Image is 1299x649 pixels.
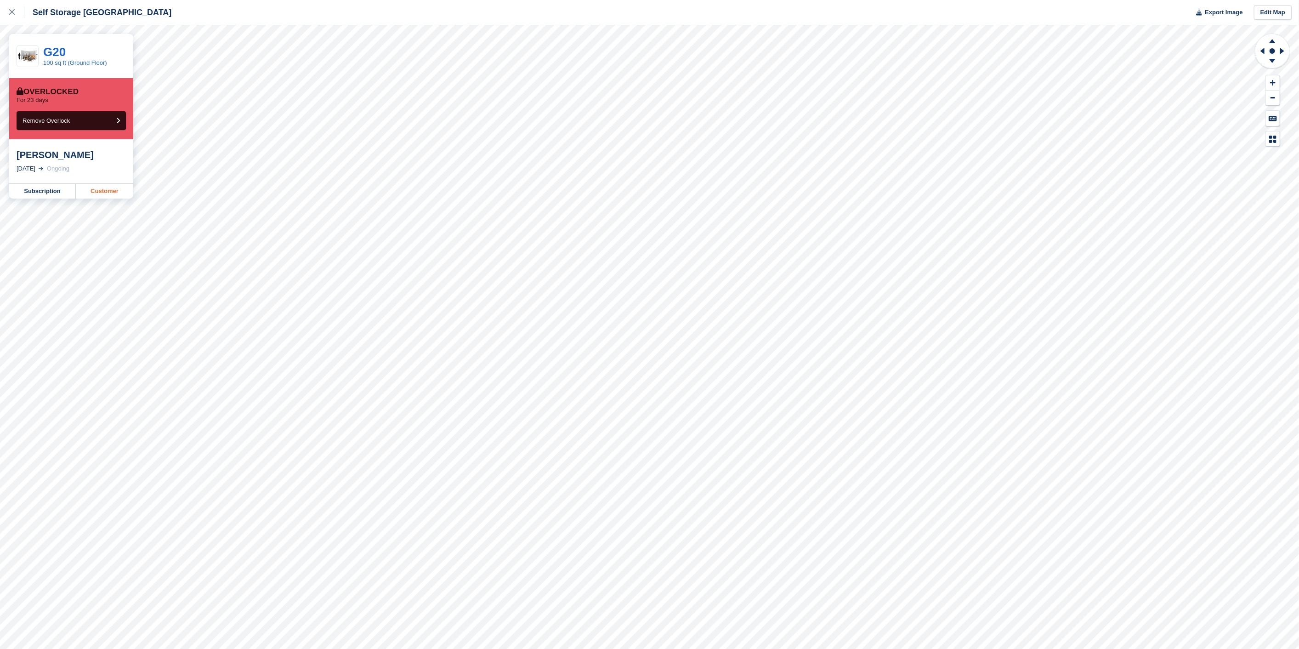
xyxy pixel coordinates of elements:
p: For 23 days [17,97,48,104]
div: Ongoing [47,164,69,173]
div: Overlocked [17,87,79,97]
div: Self Storage [GEOGRAPHIC_DATA] [24,7,171,18]
button: Export Image [1191,5,1243,20]
img: 100.jpg [17,48,38,64]
div: [PERSON_NAME] [17,149,126,160]
a: Edit Map [1254,5,1292,20]
a: G20 [43,45,66,59]
img: arrow-right-light-icn-cde0832a797a2874e46488d9cf13f60e5c3a73dbe684e267c42b8395dfbc2abf.svg [39,167,43,171]
span: Export Image [1205,8,1242,17]
button: Zoom In [1266,75,1280,91]
a: 100 sq ft (Ground Floor) [43,59,107,66]
button: Keyboard Shortcuts [1266,111,1280,126]
a: Subscription [9,184,76,199]
button: Remove Overlock [17,111,126,130]
a: Customer [76,184,133,199]
span: Remove Overlock [23,117,70,124]
button: Zoom Out [1266,91,1280,106]
button: Map Legend [1266,131,1280,147]
div: [DATE] [17,164,35,173]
